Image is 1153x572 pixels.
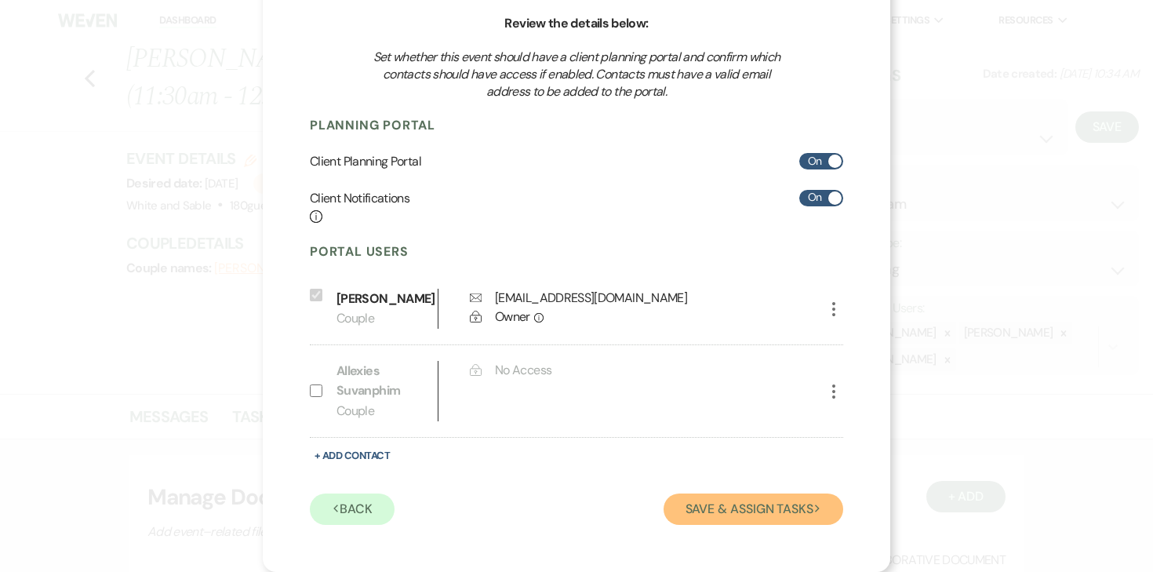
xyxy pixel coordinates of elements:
button: Back [310,494,395,525]
h4: Portal Users [310,243,843,260]
p: Couple [336,401,438,421]
button: + Add Contact [310,446,395,465]
span: On [808,188,822,207]
h6: Client Notifications [310,190,409,225]
h6: Client Planning Portal [310,153,421,170]
p: [PERSON_NAME] [336,289,430,309]
div: [EMAIL_ADDRESS][DOMAIN_NAME] [495,289,687,308]
button: Save & Assign Tasks [664,494,843,525]
div: Owner [495,308,848,326]
div: No Access [495,361,869,380]
p: Allexies Suvanphim [336,361,430,401]
h6: Review the details below: [310,15,843,32]
h4: Planning Portal [310,117,843,134]
p: Couple [336,308,438,329]
span: On [808,151,822,171]
h3: Set whether this event should have a client planning portal and confirm which contacts should hav... [363,49,790,101]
